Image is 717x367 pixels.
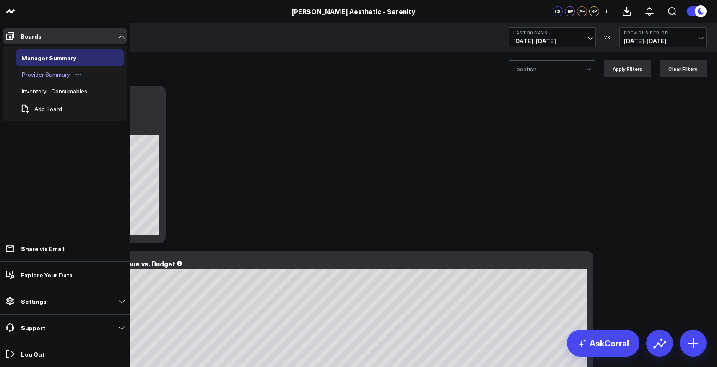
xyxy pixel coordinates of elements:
a: [PERSON_NAME] Aesthetic - Serenity [292,7,415,16]
div: CS [553,6,563,16]
div: Provider Summary [19,70,72,80]
div: JW [565,6,575,16]
p: Share via Email [21,245,65,252]
button: + [601,6,611,16]
span: [DATE] - [DATE] [513,38,591,44]
button: Last 30 Days[DATE]-[DATE] [509,27,596,47]
button: Apply Filters [604,60,651,77]
span: + [605,8,608,14]
b: Previous Period [624,30,702,35]
a: Log Out [3,346,127,362]
div: VS [600,35,615,40]
span: [DATE] - [DATE] [624,38,702,44]
p: Settings [21,298,47,305]
button: Clear Filters [660,60,707,77]
div: Manager Summary [19,53,78,63]
a: Manager SummaryOpen board menu [16,49,94,66]
p: Explore Your Data [21,271,73,278]
div: AF [577,6,587,16]
a: Inventory - ConsumablesOpen board menu [16,83,105,100]
a: AskCorral [567,330,639,357]
button: Previous Period[DATE]-[DATE] [619,27,707,47]
b: Last 30 Days [513,30,591,35]
p: Support [21,324,45,331]
p: Boards [21,33,42,39]
div: Inventory - Consumables [19,86,89,96]
div: SP [589,6,599,16]
button: Open board menu [72,71,85,78]
span: Add Board [34,106,62,112]
a: Provider SummaryOpen board menu [16,66,88,83]
p: Log Out [21,351,44,357]
button: Add Board [16,100,66,118]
